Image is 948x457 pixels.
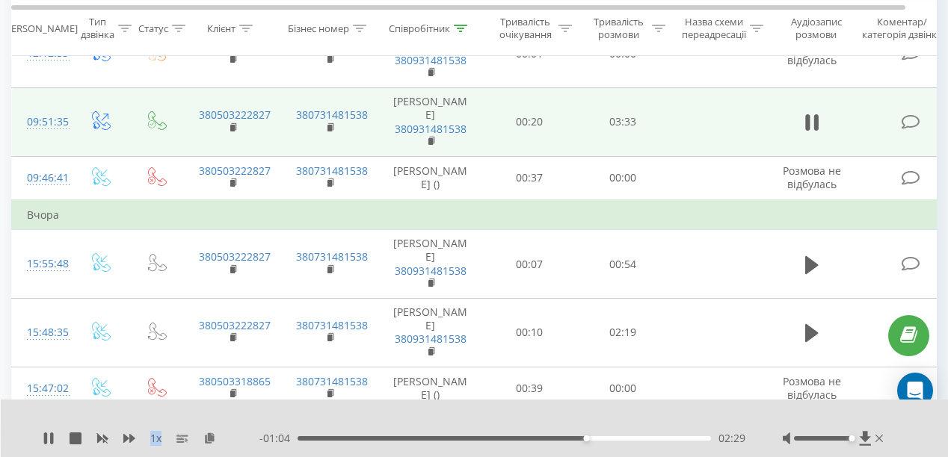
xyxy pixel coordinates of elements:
a: 380503222827 [199,164,271,178]
div: Аудіозапис розмови [780,16,852,41]
div: Accessibility label [849,435,855,441]
td: 00:39 [483,367,576,410]
a: 380931481538 [395,332,467,346]
div: 09:51:35 [27,108,57,137]
td: 00:37 [483,156,576,200]
td: 02:19 [576,299,670,367]
a: 380931481538 [395,264,467,278]
div: 15:47:02 [27,374,57,403]
a: 380503318865 [199,374,271,388]
a: 380731481538 [296,318,368,332]
td: 00:07 [483,230,576,299]
div: Клієнт [207,22,236,34]
td: 00:00 [576,156,670,200]
a: 380503222827 [199,249,271,264]
td: [PERSON_NAME] () [378,156,483,200]
div: Назва схеми переадресації [682,16,746,41]
a: 380731481538 [296,108,368,122]
td: 03:33 [576,88,670,157]
td: [PERSON_NAME] [378,230,483,299]
span: 1 x [150,431,161,446]
div: Коментар/категорія дзвінка [858,16,946,41]
div: Open Intercom Messenger [897,373,933,408]
div: 09:46:41 [27,164,57,193]
a: 380503222827 [199,108,271,122]
td: [PERSON_NAME] [378,299,483,367]
span: Розмова не відбулась [783,164,841,191]
span: Розмова не відбулась [783,40,841,67]
a: 380931481538 [395,122,467,136]
td: 00:10 [483,299,576,367]
td: [PERSON_NAME] [378,88,483,157]
div: [PERSON_NAME] [2,22,78,34]
div: Бізнес номер [288,22,349,34]
a: 380731481538 [296,374,368,388]
span: - 01:04 [259,431,298,446]
a: 380931481538 [395,53,467,67]
div: 15:55:48 [27,249,57,279]
a: 380731481538 [296,164,368,178]
a: 380503222827 [199,318,271,332]
div: Тривалість розмови [589,16,648,41]
td: 00:20 [483,88,576,157]
div: 15:48:35 [27,318,57,347]
td: [PERSON_NAME] () [378,367,483,410]
div: Тривалість очікування [496,16,555,41]
a: 380731481538 [296,249,368,264]
span: 02:29 [718,431,745,446]
td: 00:00 [576,367,670,410]
div: Статус [138,22,168,34]
div: Тип дзвінка [81,16,114,41]
span: Розмова не відбулась [783,374,841,402]
div: Accessibility label [584,435,590,441]
td: 00:54 [576,230,670,299]
div: Співробітник [389,22,450,34]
